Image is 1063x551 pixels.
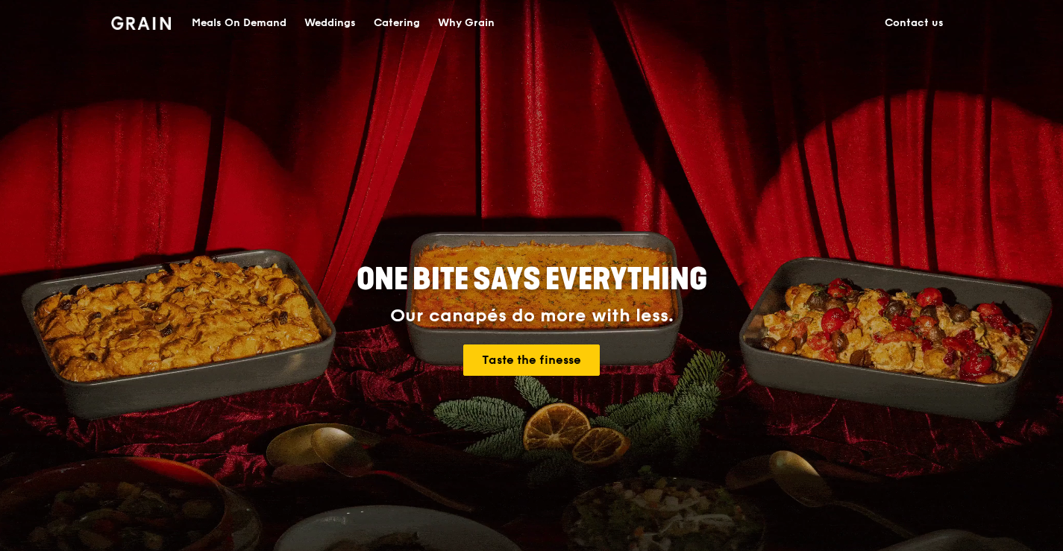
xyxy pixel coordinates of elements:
[429,1,504,45] a: Why Grain
[111,16,172,30] img: Grain
[295,1,365,45] a: Weddings
[374,1,420,45] div: Catering
[365,1,429,45] a: Catering
[304,1,356,45] div: Weddings
[463,344,600,376] a: Taste the finesse
[438,1,495,45] div: Why Grain
[357,262,707,297] span: ONE BITE SAYS EVERYTHING
[263,306,800,327] div: Our canapés do more with less.
[192,1,286,45] div: Meals On Demand
[876,1,953,45] a: Contact us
